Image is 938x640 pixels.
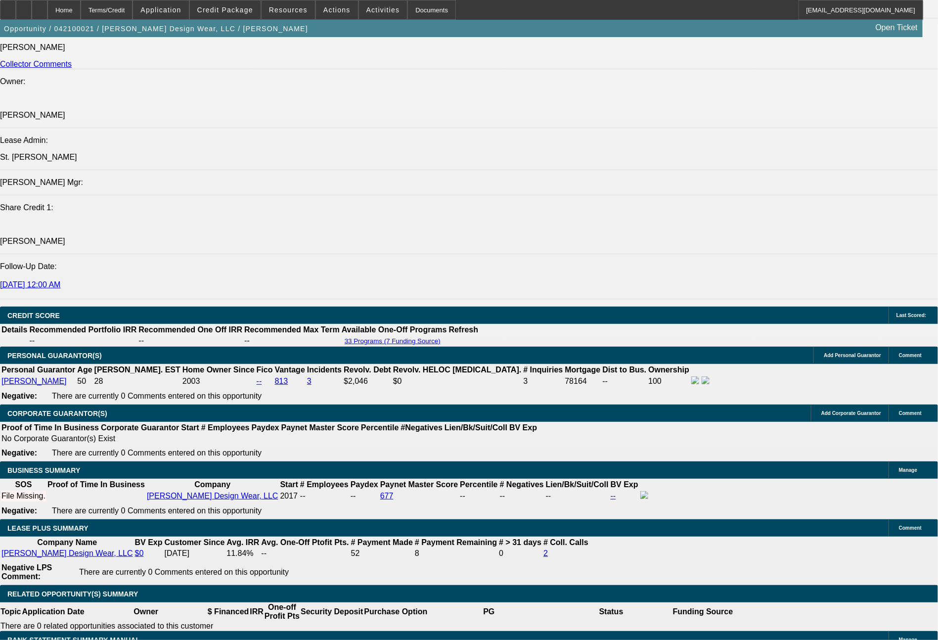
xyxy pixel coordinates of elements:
a: Open Ticket [872,19,922,36]
td: 78164 [565,376,601,387]
td: 2017 [280,491,299,502]
span: CREDIT SCORE [7,312,60,320]
button: Application [133,0,188,19]
b: Vantage [275,366,305,374]
b: Paydex [351,480,378,489]
button: Resources [262,0,315,19]
span: There are currently 0 Comments entered on this opportunity [52,392,262,400]
span: CORPORATE GUARANTOR(S) [7,410,107,417]
a: 677 [380,492,394,500]
div: -- [500,492,544,501]
b: Revolv. HELOC [MEDICAL_DATA]. [393,366,522,374]
b: #Negatives [401,423,443,432]
span: Actions [323,6,351,14]
span: Comment [899,353,922,358]
td: $2,046 [343,376,392,387]
b: Negative LPS Comment: [1,563,52,581]
th: Recommended One Off IRR [138,325,243,335]
td: 100 [648,376,690,387]
span: Activities [366,6,400,14]
b: Paydex [252,423,279,432]
b: # Coll. Calls [543,538,588,547]
td: 3 [523,376,563,387]
b: BV Exp [611,480,638,489]
td: -- [29,336,137,346]
b: # Employees [201,423,250,432]
span: Comment [899,411,922,416]
td: -- [602,376,647,387]
b: Lien/Bk/Suit/Coll [546,480,609,489]
b: Dist to Bus. [603,366,647,374]
th: Refresh [448,325,479,335]
th: One-off Profit Pts [264,602,300,621]
td: $0 [393,376,522,387]
img: linkedin-icon.png [702,376,710,384]
td: -- [138,336,243,346]
a: 3 [307,377,312,385]
td: 50 [77,376,92,387]
th: Status [550,602,672,621]
th: Proof of Time In Business [1,423,99,433]
b: [PERSON_NAME]. EST [94,366,180,374]
b: Negative: [1,449,37,457]
a: [PERSON_NAME] Design Wear, LLC [1,549,133,557]
span: Comment [899,525,922,531]
td: No Corporate Guarantor(s) Exist [1,434,541,444]
b: # > 31 days [499,538,541,547]
a: [PERSON_NAME] Design Wear, LLC [147,492,278,500]
a: -- [257,377,262,385]
b: BV Exp [135,538,163,547]
td: -- [261,549,349,558]
th: Recommended Max Term [244,325,340,335]
th: Details [1,325,28,335]
b: Company Name [37,538,97,547]
th: Owner [85,602,207,621]
td: 52 [351,549,413,558]
span: BUSINESS SUMMARY [7,466,80,474]
div: -- [460,492,497,501]
a: $0 [135,549,144,557]
b: # Payment Made [351,538,413,547]
span: LEASE PLUS SUMMARY [7,524,89,532]
span: There are currently 0 Comments entered on this opportunity [52,449,262,457]
button: Activities [359,0,407,19]
th: Application Date [21,602,85,621]
b: Home Owner Since [182,366,255,374]
a: 2 [543,549,548,557]
a: -- [611,492,616,500]
b: Paynet Master Score [281,423,359,432]
th: PG [428,602,550,621]
b: Negative: [1,392,37,400]
th: IRR [249,602,264,621]
b: Customer Since [165,538,225,547]
span: There are currently 0 Comments entered on this opportunity [52,506,262,515]
span: Last Scored: [896,313,927,318]
td: 0 [498,549,542,558]
td: -- [545,491,609,502]
th: Purchase Option [363,602,428,621]
b: Corporate Guarantor [101,423,179,432]
td: 8 [414,549,497,558]
b: Incidents [307,366,342,374]
span: Resources [269,6,308,14]
b: Start [280,480,298,489]
img: facebook-icon.png [640,491,648,499]
b: Avg. One-Off Ptofit Pts. [261,538,349,547]
b: Company [194,480,230,489]
b: Age [77,366,92,374]
th: Security Deposit [300,602,363,621]
div: File Missing. [1,492,45,501]
b: BV Exp [509,423,537,432]
span: Opportunity / 042100021 / [PERSON_NAME] Design Wear, LLC / [PERSON_NAME] [4,25,308,33]
span: 2003 [182,377,200,385]
td: -- [244,336,340,346]
th: SOS [1,480,46,490]
button: Actions [316,0,358,19]
b: Revolv. Debt [344,366,391,374]
img: facebook-icon.png [691,376,699,384]
a: [PERSON_NAME] [1,377,67,385]
span: There are currently 0 Comments entered on this opportunity [79,568,289,576]
b: Percentile [460,480,497,489]
span: Application [140,6,181,14]
span: Credit Package [197,6,253,14]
